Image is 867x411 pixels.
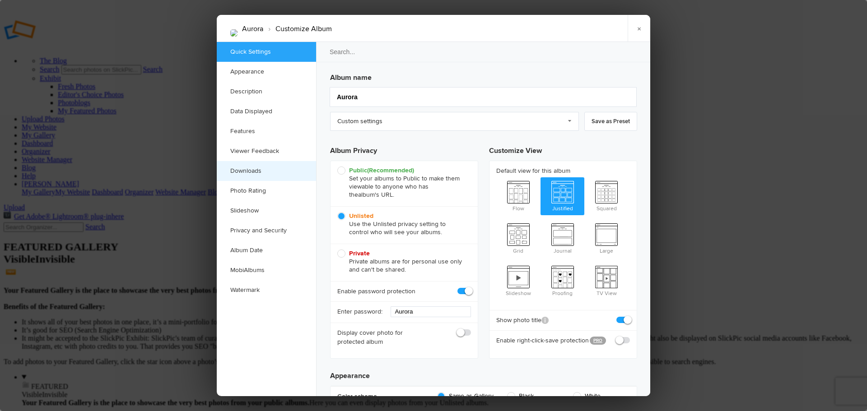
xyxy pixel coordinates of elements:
a: Data Displayed [217,102,316,121]
h3: Album Privacy [330,138,478,161]
span: Proofing [541,262,585,298]
b: Enter password: [337,307,382,316]
img: PXL_20250702_181511102.MP.jpg [230,29,238,37]
span: Large [584,220,629,256]
a: PRO [590,337,606,345]
b: Private [349,249,370,257]
span: Squared [584,177,629,213]
span: Private albums are for personal use only and can't be shared. [337,249,466,274]
b: Display cover photo for protected album [337,328,424,346]
b: Color scheme [337,392,428,401]
b: Unlisted [349,212,373,220]
h3: Appearance [330,363,637,381]
span: White [573,392,625,400]
span: Journal [541,220,585,256]
span: Slideshow [496,262,541,298]
b: Default view for this album [496,166,630,175]
a: Slideshow [217,201,316,221]
a: Album Date [217,240,316,260]
span: Black [507,392,559,400]
span: TV View [584,262,629,298]
b: Enable password protection [337,287,415,296]
input: Search... [316,42,652,62]
span: album's URL. [358,191,394,199]
b: Enable right-click-save protection [496,336,583,345]
a: Viewer Feedback [217,141,316,161]
a: Quick Settings [217,42,316,62]
a: MobiAlbums [217,260,316,280]
b: Public [349,166,414,174]
li: Customize Album [263,21,332,37]
h3: Customize View [489,138,637,161]
a: Downloads [217,161,316,181]
span: Same as Gallery [437,392,494,400]
a: Watermark [217,280,316,300]
a: Description [217,82,316,102]
li: Aurora [242,21,263,37]
a: Photo Rating [217,181,316,201]
h3: Album name [330,69,637,83]
a: Privacy and Security [217,221,316,240]
span: Grid [496,220,541,256]
span: Use the Unlisted privacy setting to control who will see your albums. [337,212,466,236]
span: Flow [496,177,541,213]
a: Custom settings [330,112,579,131]
span: Justified [541,177,585,213]
a: Appearance [217,62,316,82]
a: Save as Preset [584,112,637,131]
i: (Recommended) [367,166,414,174]
a: Features [217,121,316,141]
b: Show photo title [496,316,549,325]
span: Set your albums to Public to make them viewable to anyone who has the [337,166,466,199]
a: × [628,15,650,42]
